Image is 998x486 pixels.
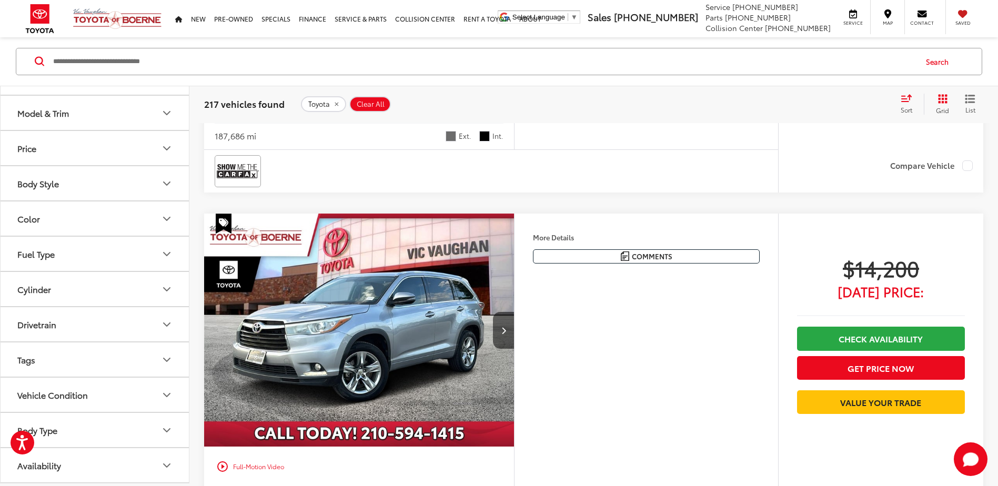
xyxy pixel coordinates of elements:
span: Grid [936,106,949,115]
span: Map [876,19,899,26]
span: Contact [910,19,934,26]
div: Color [17,214,40,224]
span: Sales [588,10,611,24]
div: Drivetrain [17,319,56,329]
button: Get Price Now [797,356,965,380]
div: Vehicle Condition [160,389,173,401]
span: List [965,105,975,114]
input: Search by Make, Model, or Keyword [52,49,916,74]
button: AvailabilityAvailability [1,448,190,482]
div: Availability [17,460,61,470]
span: [DATE] Price: [797,286,965,297]
img: 2015 Toyota Highlander Limited [204,214,515,447]
div: Cylinder [160,283,173,296]
img: Vic Vaughan Toyota of Boerne [73,8,162,29]
img: Comments [621,251,629,260]
button: Comments [533,249,760,264]
button: Body TypeBody Type [1,413,190,447]
div: Drivetrain [160,318,173,331]
div: Tags [17,355,35,364]
span: Select Language [512,13,565,21]
div: Model & Trim [17,108,69,118]
span: [PHONE_NUMBER] [765,23,831,33]
div: Color [160,212,173,225]
button: ColorColor [1,201,190,236]
button: Grid View [924,94,957,115]
button: Fuel TypeFuel Type [1,237,190,271]
div: Model & Trim [160,107,173,119]
div: Fuel Type [17,249,55,259]
button: DrivetrainDrivetrain [1,307,190,341]
span: Magnetic Gray Metallic [446,131,456,141]
span: Clear All [357,100,385,108]
button: CylinderCylinder [1,272,190,306]
div: Price [17,143,36,153]
span: 217 vehicles found [204,97,285,110]
button: PricePrice [1,131,190,165]
a: Value Your Trade [797,390,965,414]
button: remove Toyota [301,96,346,112]
button: Model & TrimModel & Trim [1,96,190,130]
button: List View [957,94,983,115]
button: Select sort value [895,94,924,115]
span: Special [216,214,231,234]
button: Vehicle ConditionVehicle Condition [1,378,190,412]
span: Comments [632,251,672,261]
div: 187,686 mi [215,130,256,142]
a: Check Availability [797,327,965,350]
div: Vehicle Condition [17,390,88,400]
h4: More Details [533,234,760,241]
span: $14,200 [797,255,965,281]
button: Next image [493,312,514,349]
div: Tags [160,353,173,366]
span: Service [841,19,865,26]
div: Body Style [17,178,59,188]
span: Saved [951,19,974,26]
div: Fuel Type [160,248,173,260]
div: Body Type [17,425,57,435]
span: ▼ [571,13,578,21]
a: 2015 Toyota Highlander Limited2015 Toyota Highlander Limited2015 Toyota Highlander Limited2015 To... [204,214,515,447]
div: Body Type [160,424,173,437]
span: Graphite [479,131,490,141]
button: Search [916,48,964,75]
button: Toggle Chat Window [954,442,987,476]
span: Ext. [459,131,471,141]
span: Parts [705,12,723,23]
span: Int. [492,131,503,141]
button: Body StyleBody Style [1,166,190,200]
span: [PHONE_NUMBER] [614,10,698,24]
button: TagsTags [1,342,190,377]
label: Compare Vehicle [890,160,973,171]
span: [PHONE_NUMBER] [732,2,798,12]
div: Cylinder [17,284,51,294]
div: Body Style [160,177,173,190]
div: Availability [160,459,173,472]
div: Price [160,142,173,155]
span: Collision Center [705,23,763,33]
span: [PHONE_NUMBER] [725,12,791,23]
img: View CARFAX report [217,157,259,185]
div: 2015 Toyota Highlander Limited 0 [204,214,515,447]
button: Clear All [349,96,391,112]
span: Sort [901,105,912,114]
svg: Start Chat [954,442,987,476]
span: Service [705,2,730,12]
span: Toyota [308,100,330,108]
